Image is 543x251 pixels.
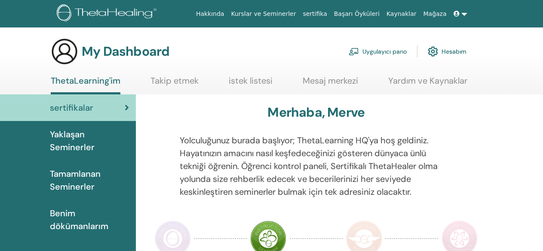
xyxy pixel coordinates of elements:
a: Mağaza [420,6,450,22]
a: sertifika [299,6,330,22]
a: istek listesi [229,76,273,92]
p: Yolculuğunuz burada başlıyor; ThetaLearning HQ'ya hoş geldiniz. Hayatınızın amacını nasıl keşfede... [180,134,452,198]
a: Hakkında [193,6,228,22]
img: generic-user-icon.jpg [51,38,78,65]
a: Başarı Öyküleri [331,6,383,22]
a: Hesabım [428,42,466,61]
span: sertifikalar [50,101,93,114]
a: Uygulayıcı pano [349,42,407,61]
span: Tamamlanan Seminerler [50,167,129,193]
span: Yaklaşan Seminerler [50,128,129,154]
a: Kaynaklar [383,6,420,22]
img: logo.png [57,4,160,24]
a: Kurslar ve Seminerler [227,6,299,22]
span: Benim dökümanlarım [50,207,129,233]
a: Yardım ve Kaynaklar [388,76,467,92]
a: Takip etmek [150,76,199,92]
img: cog.svg [428,44,438,59]
h3: Merhaba, Merve [267,105,365,120]
h3: My Dashboard [82,44,169,59]
img: chalkboard-teacher.svg [349,48,359,55]
a: ThetaLearning'im [51,76,120,94]
a: Mesaj merkezi [303,76,358,92]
